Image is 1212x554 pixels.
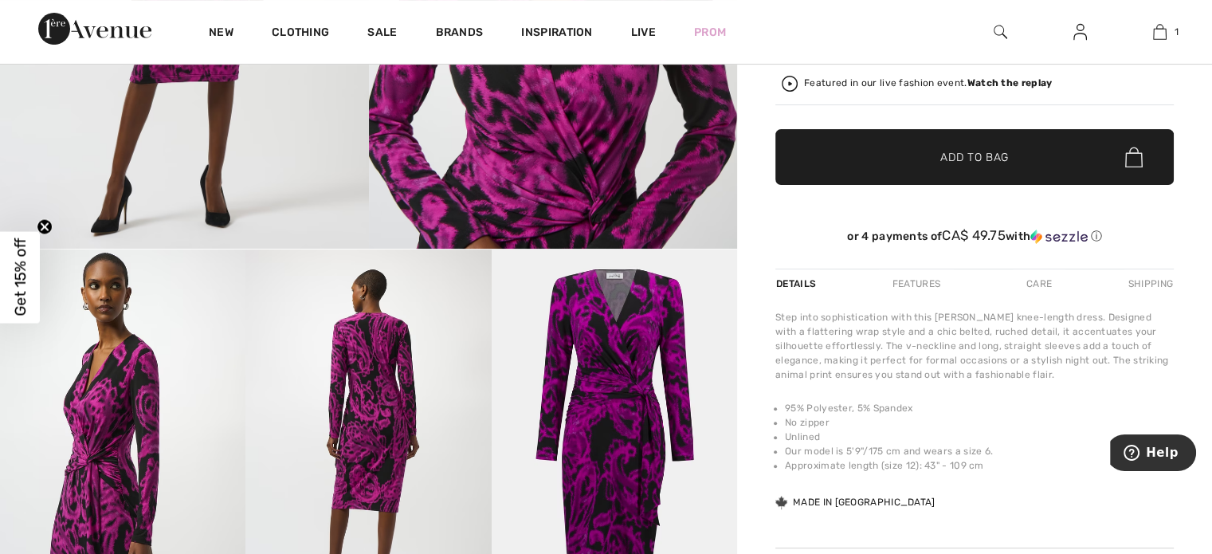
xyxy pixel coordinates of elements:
span: Inspiration [521,26,592,42]
div: Features [879,269,954,298]
li: Our model is 5'9"/175 cm and wears a size 6. [785,444,1174,458]
div: or 4 payments of with [775,228,1174,244]
span: Get 15% off [11,238,29,316]
img: Bag.svg [1125,147,1143,167]
img: Sezzle [1030,230,1088,244]
a: Clothing [272,26,329,42]
div: or 4 payments ofCA$ 49.75withSezzle Click to learn more about Sezzle [775,228,1174,249]
li: 95% Polyester, 5% Spandex [785,401,1174,415]
div: Care [1013,269,1065,298]
button: Add to Bag [775,129,1174,185]
img: My Info [1073,22,1087,41]
img: search the website [994,22,1007,41]
button: Close teaser [37,218,53,234]
span: CA$ 49.75 [942,227,1006,243]
a: Sign In [1061,22,1100,42]
li: Approximate length (size 12): 43" - 109 cm [785,458,1174,473]
div: Shipping [1124,269,1174,298]
a: Brands [436,26,484,42]
a: Prom [694,24,726,41]
iframe: Opens a widget where you can find more information [1110,434,1196,474]
div: Made in [GEOGRAPHIC_DATA] [775,495,935,509]
li: Unlined [785,430,1174,444]
a: New [209,26,233,42]
a: Live [631,24,656,41]
div: Details [775,269,820,298]
a: 1 [1120,22,1198,41]
div: Featured in our live fashion event. [804,78,1052,88]
div: Step into sophistication with this [PERSON_NAME] knee-length dress. Designed with a flattering wr... [775,310,1174,382]
a: Sale [367,26,397,42]
span: Add to Bag [940,149,1009,166]
img: 1ère Avenue [38,13,151,45]
li: No zipper [785,415,1174,430]
img: My Bag [1153,22,1167,41]
img: Watch the replay [782,76,798,92]
strong: Watch the replay [967,77,1053,88]
span: 1 [1175,25,1179,39]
